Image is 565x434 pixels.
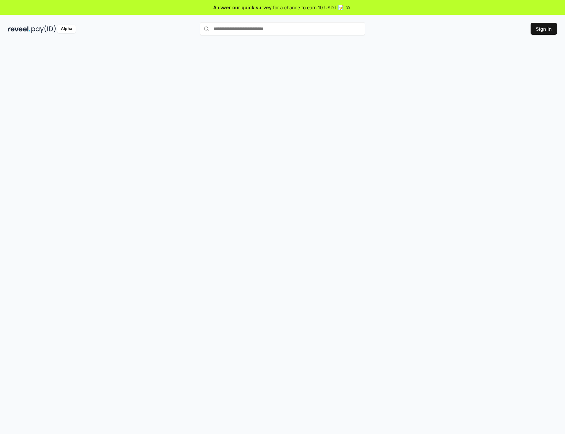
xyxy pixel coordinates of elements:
div: Alpha [57,25,76,33]
img: reveel_dark [8,25,30,33]
span: Answer our quick survey [213,4,272,11]
span: for a chance to earn 10 USDT 📝 [273,4,344,11]
img: pay_id [31,25,56,33]
button: Sign In [531,23,557,35]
